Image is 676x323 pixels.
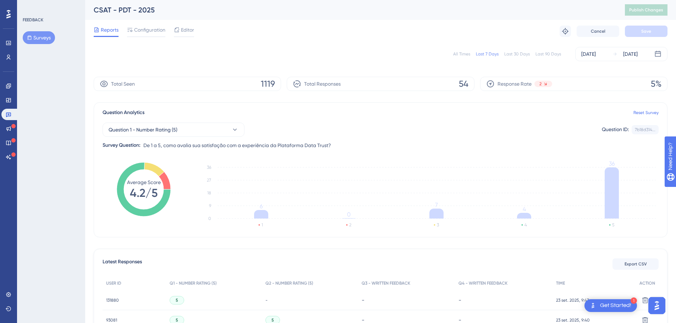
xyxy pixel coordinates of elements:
[94,5,607,15] div: CSAT - PDT - 2025
[176,297,178,303] span: 5
[127,179,161,185] tspan: Average Score
[103,108,144,117] span: Question Analytics
[362,297,451,303] div: -
[556,297,589,303] span: 23 set. 2025, 9:47
[109,125,177,134] span: Question 1 - Number Rating (5)
[208,216,211,221] tspan: 0
[265,280,313,286] span: Q2 - NUMBER RATING (5)
[581,50,596,58] div: [DATE]
[207,190,211,195] tspan: 18
[535,51,561,57] div: Last 90 Days
[458,297,549,303] div: -
[347,211,351,218] tspan: 0
[651,78,661,90] span: 5%
[612,222,614,227] text: 5
[524,222,527,227] text: 4
[435,201,438,208] tspan: 7
[623,50,638,58] div: [DATE]
[349,222,351,227] text: 2
[646,295,667,316] iframe: UserGuiding AI Assistant Launcher
[631,297,637,304] div: 1
[111,80,135,88] span: Total Seen
[101,26,119,34] span: Reports
[609,160,615,167] tspan: 36
[629,7,663,13] span: Publish Changes
[625,4,667,16] button: Publish Changes
[23,17,43,23] div: FEEDBACK
[639,280,655,286] span: ACTION
[143,141,331,150] span: De 1 a 5, como avalia sua satisfação com a experiência da Plataforma Data Trust?
[577,26,619,37] button: Cancel
[641,28,651,34] span: Save
[207,165,211,170] tspan: 36
[106,297,119,303] span: 131880
[262,222,263,227] text: 1
[103,123,244,137] button: Question 1 - Number Rating (5)
[459,78,468,90] span: 54
[556,317,590,323] span: 23 set. 2025, 9:40
[130,186,158,200] tspan: 4.2/5
[261,78,275,90] span: 1119
[584,299,637,312] div: Open Get Started! checklist, remaining modules: 1
[589,301,597,310] img: launcher-image-alternative-text
[539,81,542,87] span: 2
[556,280,565,286] span: TIME
[207,178,211,183] tspan: 27
[260,203,263,210] tspan: 6
[523,206,526,212] tspan: 4
[209,203,211,208] tspan: 9
[600,302,631,309] div: Get Started!
[437,222,439,227] text: 3
[453,51,470,57] div: All Times
[625,261,647,267] span: Export CSV
[103,258,142,270] span: Latest Responses
[633,110,659,115] a: Reset Survey
[612,258,659,270] button: Export CSV
[265,297,268,303] span: -
[17,2,44,10] span: Need Help?
[476,51,499,57] div: Last 7 Days
[304,80,341,88] span: Total Responses
[602,125,629,134] div: Question ID:
[103,141,141,150] div: Survey Question:
[498,80,532,88] span: Response Rate
[170,280,217,286] span: Q1 - NUMBER RATING (5)
[362,280,410,286] span: Q3 - WRITTEN FEEDBACK
[23,31,55,44] button: Surveys
[176,317,178,323] span: 5
[106,280,121,286] span: USER ID
[106,317,117,323] span: 93081
[181,26,194,34] span: Editor
[591,28,605,34] span: Cancel
[625,26,667,37] button: Save
[271,317,274,323] span: 5
[458,280,507,286] span: Q4 - WRITTEN FEEDBACK
[134,26,165,34] span: Configuration
[504,51,530,57] div: Last 30 Days
[635,127,655,133] div: 7b18d314...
